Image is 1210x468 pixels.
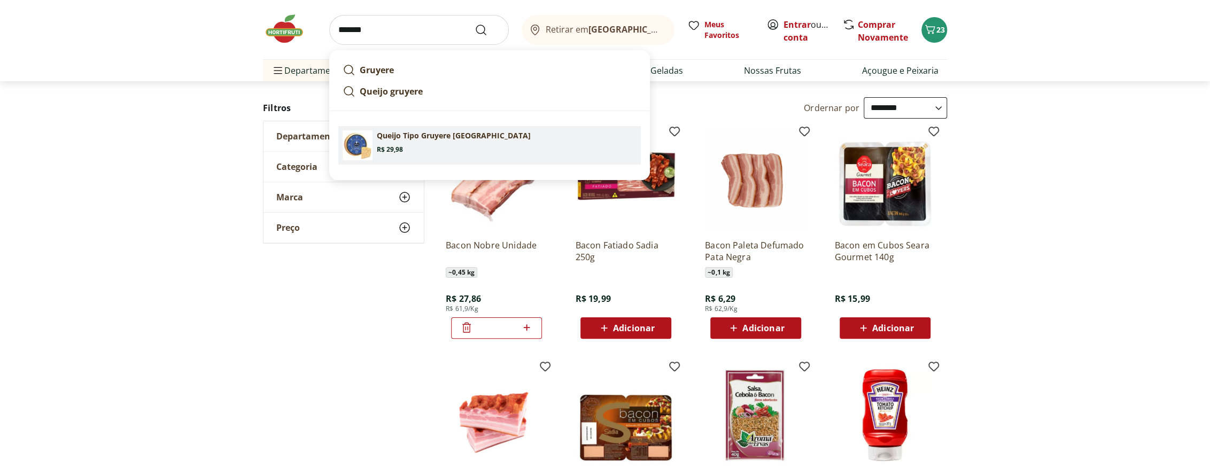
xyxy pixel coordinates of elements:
[263,121,424,151] button: Departamento
[263,182,424,212] button: Marca
[338,59,641,81] a: Gruyere
[704,19,754,41] span: Meus Favoritos
[872,324,914,332] span: Adicionar
[338,81,641,102] a: Queijo gruyere
[377,130,531,141] p: Queijo Tipo Gruyere [GEOGRAPHIC_DATA]
[272,58,284,83] button: Menu
[263,97,424,119] h2: Filtros
[575,293,610,305] span: R$ 19,99
[834,364,936,466] img: Ketchup Bacon E Cebola Heinz 397Gr
[834,129,936,231] img: Bacon em Cubos Seara Gourmet 140g
[921,17,947,43] button: Carrinho
[343,130,373,160] img: Principal
[705,129,806,231] img: Bacon Paleta Defumado Pata Negra
[858,19,908,43] a: Comprar Novamente
[263,152,424,182] button: Categoria
[276,222,300,233] span: Preço
[446,305,478,313] span: R$ 61,9/Kg
[613,324,655,332] span: Adicionar
[546,25,664,34] span: Retirar em
[575,239,677,263] a: Bacon Fatiado Sadia 250g
[710,317,801,339] button: Adicionar
[705,239,806,263] a: Bacon Paleta Defumado Pata Negra
[338,126,641,165] a: PrincipalQueijo Tipo Gruyere [GEOGRAPHIC_DATA]R$ 29,98
[784,18,831,44] span: ou
[522,15,674,45] button: Retirar em[GEOGRAPHIC_DATA]/[GEOGRAPHIC_DATA]
[862,64,938,77] a: Açougue e Peixaria
[744,64,801,77] a: Nossas Frutas
[377,145,403,154] span: R$ 29,98
[263,13,316,45] img: Hortifruti
[705,364,806,466] img: Condimento Salsa, Cebola e Bacon em Flocos Aroma das Ervas 40G
[784,19,842,43] a: Criar conta
[834,293,870,305] span: R$ 15,99
[276,192,303,202] span: Marca
[580,317,671,339] button: Adicionar
[705,267,733,278] span: ~ 0,1 kg
[936,25,945,35] span: 23
[834,239,936,263] a: Bacon em Cubos Seara Gourmet 140g
[276,131,339,142] span: Departamento
[687,19,754,41] a: Meus Favoritos
[575,364,677,466] img: Bacon em Cubos Sadia 140g
[446,364,547,466] img: Bacon Defumado Manta Pata Negra kg
[360,85,423,97] strong: Queijo gruyere
[360,64,394,76] strong: Gruyere
[840,317,930,339] button: Adicionar
[475,24,500,36] button: Submit Search
[446,239,547,263] a: Bacon Nobre Unidade
[446,267,477,278] span: ~ 0,45 kg
[742,324,784,332] span: Adicionar
[276,161,317,172] span: Categoria
[329,15,509,45] input: search
[272,58,348,83] span: Departamentos
[804,102,859,114] label: Ordernar por
[705,293,735,305] span: R$ 6,29
[784,19,811,30] a: Entrar
[705,305,738,313] span: R$ 62,9/Kg
[446,293,481,305] span: R$ 27,86
[263,213,424,243] button: Preço
[588,24,769,35] b: [GEOGRAPHIC_DATA]/[GEOGRAPHIC_DATA]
